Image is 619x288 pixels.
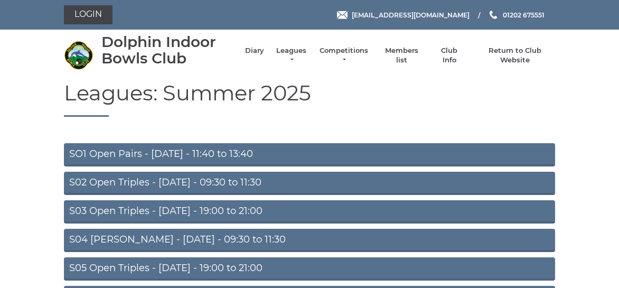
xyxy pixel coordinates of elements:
[275,46,308,65] a: Leagues
[318,46,369,65] a: Competitions
[490,11,497,19] img: Phone us
[245,46,264,55] a: Diary
[64,143,555,166] a: SO1 Open Pairs - [DATE] - 11:40 to 13:40
[64,172,555,195] a: S02 Open Triples - [DATE] - 09:30 to 11:30
[434,46,465,65] a: Club Info
[64,229,555,252] a: S04 [PERSON_NAME] - [DATE] - 09:30 to 11:30
[101,34,235,67] div: Dolphin Indoor Bowls Club
[352,11,470,18] span: [EMAIL_ADDRESS][DOMAIN_NAME]
[64,5,112,24] a: Login
[64,41,93,70] img: Dolphin Indoor Bowls Club
[64,200,555,224] a: S03 Open Triples - [DATE] - 19:00 to 21:00
[64,257,555,281] a: S05 Open Triples - [DATE] - 19:00 to 21:00
[488,10,545,20] a: Phone us 01202 675551
[379,46,423,65] a: Members list
[503,11,545,18] span: 01202 675551
[475,46,555,65] a: Return to Club Website
[64,81,555,117] h1: Leagues: Summer 2025
[337,10,470,20] a: Email [EMAIL_ADDRESS][DOMAIN_NAME]
[337,11,348,19] img: Email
